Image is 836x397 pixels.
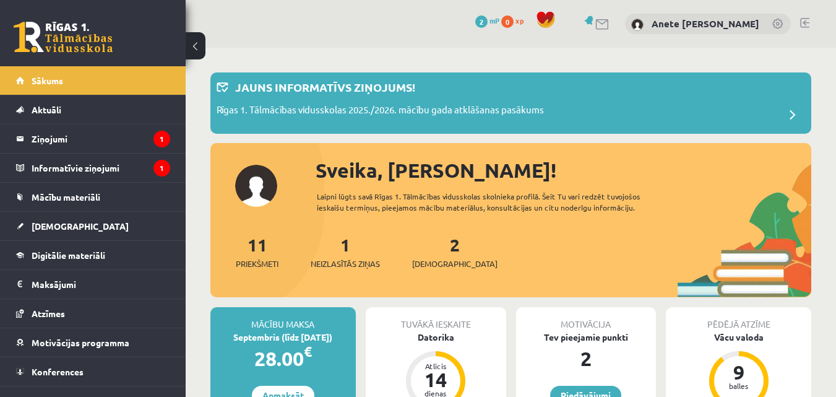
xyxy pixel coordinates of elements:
[16,270,170,299] a: Maksājumi
[316,155,811,185] div: Sveika, [PERSON_NAME]!
[16,328,170,357] a: Motivācijas programma
[501,15,530,25] a: 0 xp
[652,17,759,30] a: Anete [PERSON_NAME]
[16,95,170,124] a: Aktuāli
[32,154,170,182] legend: Informatīvie ziņojumi
[666,307,811,331] div: Pēdējā atzīme
[16,124,170,153] a: Ziņojumi1
[217,79,805,128] a: Jauns informatīvs ziņojums! Rīgas 1. Tālmācības vidusskolas 2025./2026. mācību gada atklāšanas pa...
[475,15,499,25] a: 2 mP
[720,382,757,390] div: balles
[16,212,170,240] a: [DEMOGRAPHIC_DATA]
[16,154,170,182] a: Informatīvie ziņojumi1
[515,15,524,25] span: xp
[16,299,170,328] a: Atzīmes
[32,366,84,377] span: Konferences
[32,220,129,232] span: [DEMOGRAPHIC_DATA]
[32,75,63,86] span: Sākums
[235,79,415,95] p: Jauns informatīvs ziņojums!
[32,104,61,115] span: Aktuāli
[32,250,105,261] span: Digitālie materiāli
[236,258,278,270] span: Priekšmeti
[16,357,170,386] a: Konferences
[516,331,657,344] div: Tev pieejamie punkti
[412,258,498,270] span: [DEMOGRAPHIC_DATA]
[14,22,113,53] a: Rīgas 1. Tālmācības vidusskola
[475,15,488,28] span: 2
[516,307,657,331] div: Motivācija
[32,337,129,348] span: Motivācijas programma
[666,331,811,344] div: Vācu valoda
[210,331,356,344] div: Septembris (līdz [DATE])
[16,241,170,269] a: Digitālie materiāli
[366,307,506,331] div: Tuvākā ieskaite
[32,124,170,153] legend: Ziņojumi
[417,362,454,370] div: Atlicis
[32,308,65,319] span: Atzīmes
[412,233,498,270] a: 2[DEMOGRAPHIC_DATA]
[236,233,278,270] a: 11Priekšmeti
[153,131,170,147] i: 1
[516,344,657,373] div: 2
[311,233,380,270] a: 1Neizlasītās ziņas
[32,191,100,203] span: Mācību materiāli
[153,160,170,177] i: 1
[317,191,678,213] div: Laipni lūgts savā Rīgas 1. Tālmācības vidusskolas skolnieka profilā. Šeit Tu vari redzēt tuvojošo...
[16,66,170,95] a: Sākums
[311,258,380,270] span: Neizlasītās ziņas
[210,307,356,331] div: Mācību maksa
[217,103,544,120] p: Rīgas 1. Tālmācības vidusskolas 2025./2026. mācību gada atklāšanas pasākums
[366,331,506,344] div: Datorika
[417,390,454,397] div: dienas
[304,342,312,360] span: €
[720,362,757,382] div: 9
[16,183,170,211] a: Mācību materiāli
[501,15,514,28] span: 0
[32,270,170,299] legend: Maksājumi
[631,19,644,31] img: Anete Stefānija Ušpaleviča
[417,370,454,390] div: 14
[489,15,499,25] span: mP
[210,344,356,373] div: 28.00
